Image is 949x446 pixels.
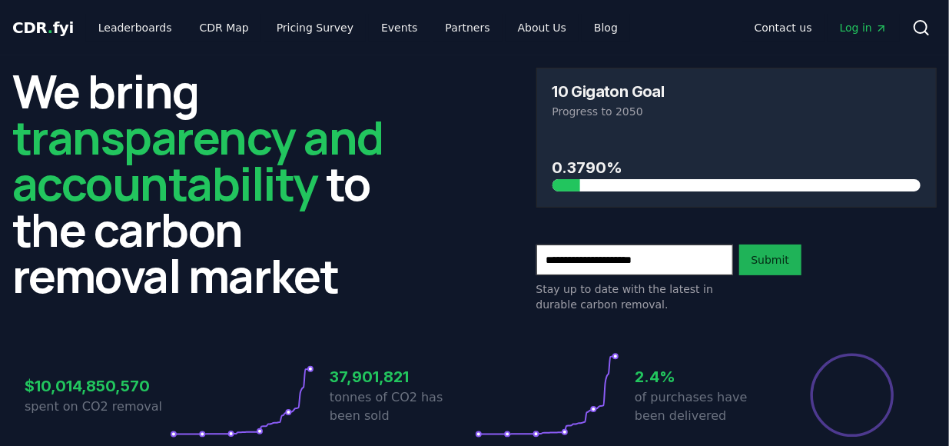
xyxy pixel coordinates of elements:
[433,14,503,42] a: Partners
[840,20,888,35] span: Log in
[187,14,261,42] a: CDR Map
[552,84,665,99] h3: 10 Gigaton Goal
[86,14,184,42] a: Leaderboards
[828,14,900,42] a: Log in
[739,245,802,275] button: Submit
[809,352,895,438] div: Percentage of sales delivered
[12,17,74,38] a: CDR.fyi
[369,14,430,42] a: Events
[48,18,53,37] span: .
[264,14,366,42] a: Pricing Survey
[635,365,780,388] h3: 2.4%
[506,14,579,42] a: About Us
[330,388,475,425] p: tonnes of CO2 has been sold
[25,398,170,416] p: spent on CO2 removal
[635,388,780,425] p: of purchases have been delivered
[86,14,630,42] nav: Main
[552,104,921,119] p: Progress to 2050
[582,14,630,42] a: Blog
[12,105,383,215] span: transparency and accountability
[742,14,900,42] nav: Main
[25,374,170,398] h3: $10,014,850,570
[536,281,733,312] p: Stay up to date with the latest in durable carbon removal.
[742,14,825,42] a: Contact us
[12,18,74,37] span: CDR fyi
[12,68,413,298] h2: We bring to the carbon removal market
[552,156,921,179] h3: 0.3790%
[330,365,475,388] h3: 37,901,821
